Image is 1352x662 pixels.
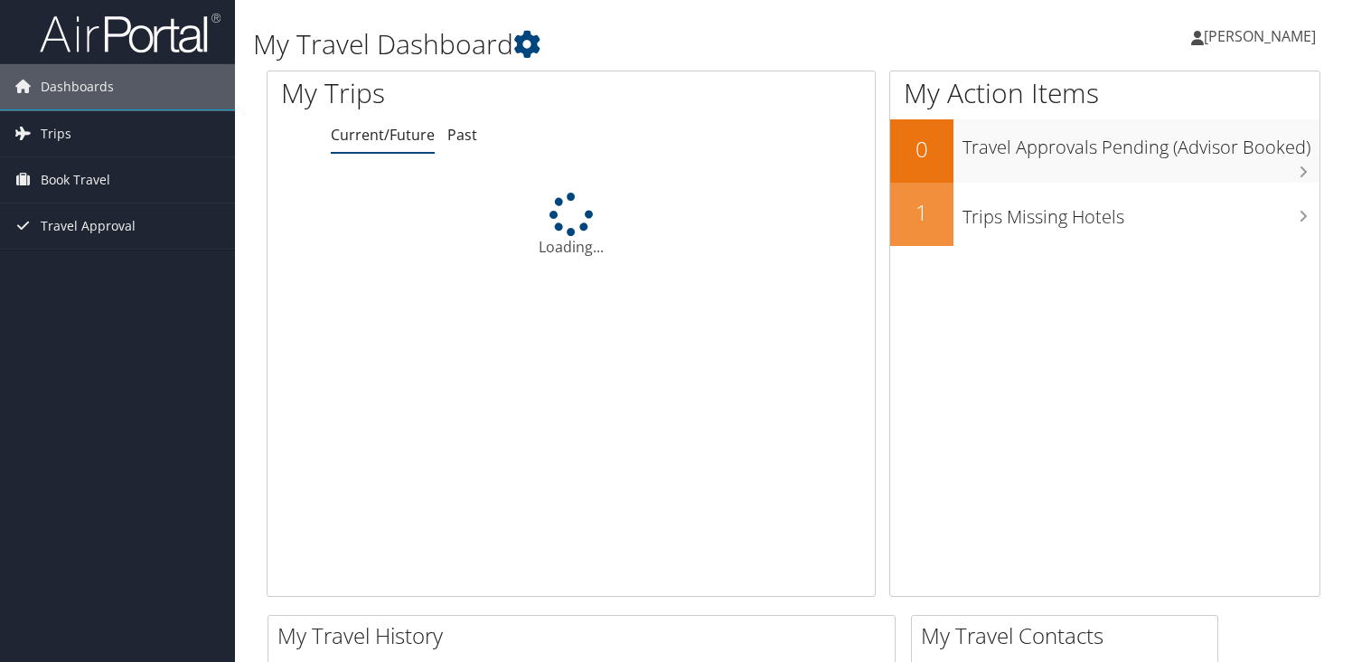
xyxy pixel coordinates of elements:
a: Past [447,125,477,145]
h2: 0 [890,134,953,165]
h1: My Action Items [890,74,1319,112]
h3: Trips Missing Hotels [962,195,1319,230]
a: 0Travel Approvals Pending (Advisor Booked) [890,119,1319,183]
span: Dashboards [41,64,114,109]
span: Travel Approval [41,203,136,249]
div: Loading... [268,193,875,258]
h2: My Travel History [277,620,895,651]
span: [PERSON_NAME] [1204,26,1316,46]
h1: My Trips [281,74,608,112]
h1: My Travel Dashboard [253,25,973,63]
h2: 1 [890,197,953,228]
h3: Travel Approvals Pending (Advisor Booked) [962,126,1319,160]
a: Current/Future [331,125,435,145]
a: [PERSON_NAME] [1191,9,1334,63]
h2: My Travel Contacts [921,620,1217,651]
span: Trips [41,111,71,156]
a: 1Trips Missing Hotels [890,183,1319,246]
img: airportal-logo.png [40,12,221,54]
span: Book Travel [41,157,110,203]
